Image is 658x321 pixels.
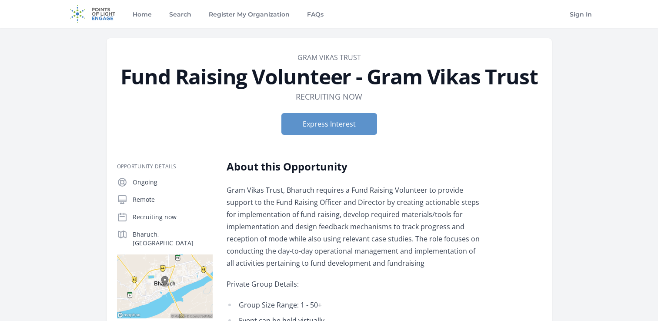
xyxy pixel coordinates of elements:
p: Remote [133,195,213,204]
p: Bharuch, [GEOGRAPHIC_DATA] [133,230,213,247]
p: Private Group Details: [227,278,481,290]
button: Express Interest [281,113,377,135]
h1: Fund Raising Volunteer - Gram Vikas Trust [117,66,541,87]
p: Recruiting now [133,213,213,221]
h2: About this Opportunity [227,160,481,174]
img: Map [117,254,213,318]
p: Gram Vikas Trust, Bharuch requires a Fund Raising Volunteer to provide support to the Fund Raisin... [227,184,481,269]
h3: Opportunity Details [117,163,213,170]
a: Gram Vikas Trust [297,53,361,62]
p: Ongoing [133,178,213,187]
dd: Recruiting now [296,90,362,103]
li: Group Size Range: 1 - 50+ [227,299,481,311]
